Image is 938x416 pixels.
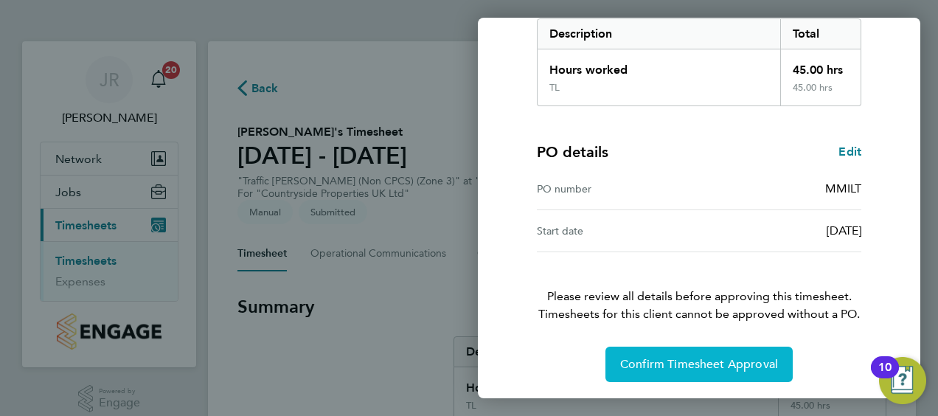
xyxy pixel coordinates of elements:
span: Edit [838,145,861,159]
div: Total [780,19,861,49]
span: Confirm Timesheet Approval [620,357,778,372]
div: 10 [878,367,892,386]
div: Hours worked [538,49,780,82]
button: Open Resource Center, 10 new notifications [879,357,926,404]
div: PO number [537,180,699,198]
span: MMILT [825,181,861,195]
a: Edit [838,143,861,161]
div: TL [549,82,560,94]
div: Summary of 22 - 28 Sep 2025 [537,18,861,106]
h4: PO details [537,142,608,162]
div: Description [538,19,780,49]
span: Timesheets for this client cannot be approved without a PO. [519,305,879,323]
div: 45.00 hrs [780,82,861,105]
div: Start date [537,222,699,240]
div: [DATE] [699,222,861,240]
p: Please review all details before approving this timesheet. [519,252,879,323]
button: Confirm Timesheet Approval [605,347,793,382]
div: 45.00 hrs [780,49,861,82]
